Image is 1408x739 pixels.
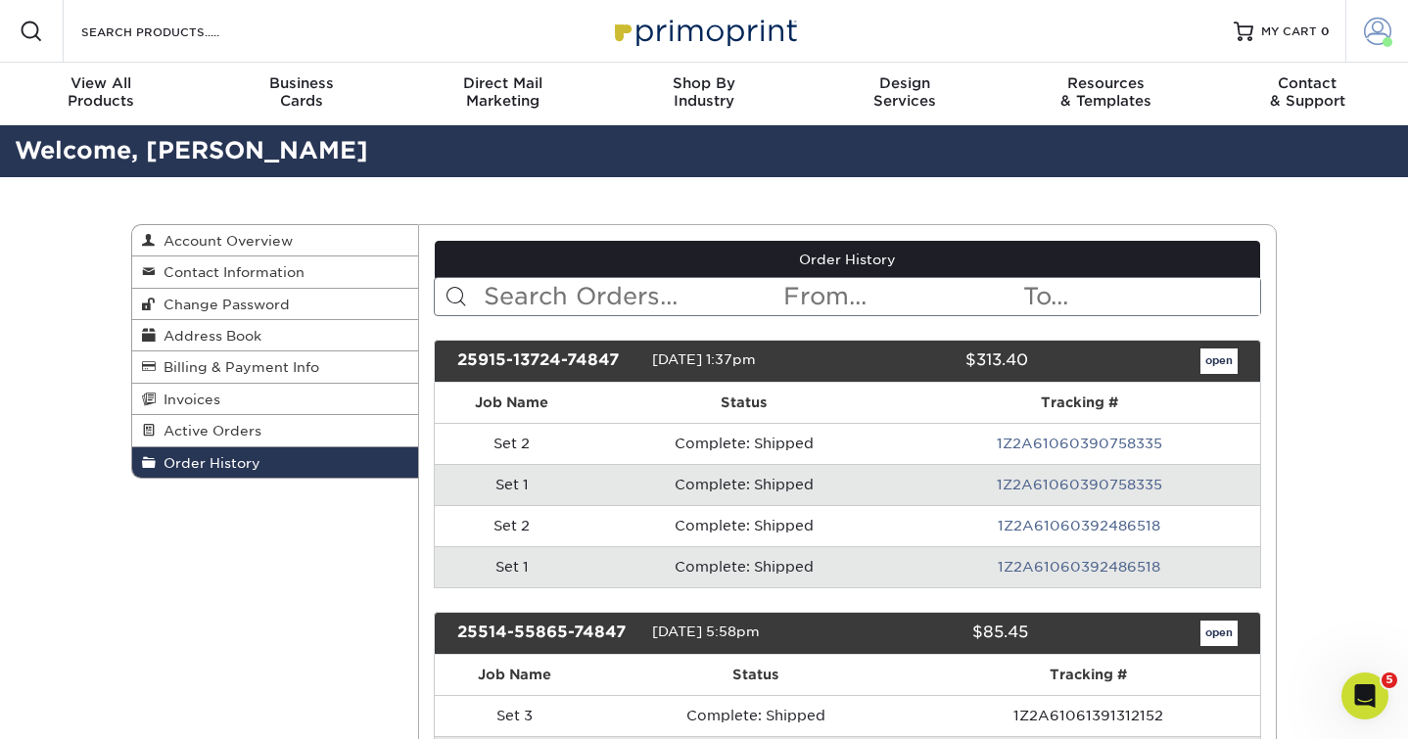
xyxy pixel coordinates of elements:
a: open [1200,621,1238,646]
td: Complete: Shipped [589,546,899,587]
div: Industry [603,74,804,110]
span: Change Password [156,297,290,312]
th: Tracking # [916,655,1260,695]
a: 1Z2A61060392486518 [998,559,1160,575]
th: Tracking # [899,383,1260,423]
a: Change Password [132,289,418,320]
td: Set 3 [435,695,595,736]
div: & Support [1207,74,1408,110]
span: Direct Mail [402,74,603,92]
a: Order History [435,241,1261,278]
span: Resources [1006,74,1206,92]
div: $85.45 [832,621,1042,646]
a: Shop ByIndustry [603,63,804,125]
input: SEARCH PRODUCTS..... [79,20,270,43]
span: Contact [1207,74,1408,92]
iframe: Intercom live chat [1341,672,1388,719]
a: 1Z2A61060390758335 [997,477,1162,492]
span: Contact Information [156,264,305,280]
th: Job Name [435,383,589,423]
input: From... [781,278,1020,315]
div: & Templates [1006,74,1206,110]
a: Resources& Templates [1006,63,1206,125]
a: Account Overview [132,225,418,256]
div: Services [805,74,1006,110]
div: 25915-13724-74847 [443,348,652,374]
span: Account Overview [156,233,293,249]
td: Complete: Shipped [589,423,899,464]
input: Search Orders... [482,278,782,315]
span: Design [805,74,1006,92]
div: 25514-55865-74847 [443,621,652,646]
th: Job Name [435,655,595,695]
td: Complete: Shipped [589,464,899,505]
a: 1Z2A61060390758335 [997,436,1162,451]
span: Active Orders [156,423,261,439]
td: Complete: Shipped [595,695,916,736]
th: Status [595,655,916,695]
a: DesignServices [805,63,1006,125]
span: Address Book [156,328,261,344]
td: 1Z2A61061391312152 [916,695,1260,736]
td: Set 2 [435,505,589,546]
td: Set 1 [435,464,589,505]
span: MY CART [1261,23,1317,40]
span: Billing & Payment Info [156,359,319,375]
td: Complete: Shipped [589,505,899,546]
a: Billing & Payment Info [132,351,418,383]
span: [DATE] 1:37pm [652,351,756,367]
a: Active Orders [132,415,418,446]
a: BusinessCards [201,63,401,125]
span: [DATE] 5:58pm [652,624,760,639]
span: Order History [156,455,260,471]
a: Address Book [132,320,418,351]
span: Business [201,74,401,92]
span: 0 [1321,24,1330,38]
div: Marketing [402,74,603,110]
a: open [1200,348,1238,374]
td: Set 2 [435,423,589,464]
span: 5 [1382,672,1397,688]
div: Cards [201,74,401,110]
span: Shop By [603,74,804,92]
a: 1Z2A61060392486518 [998,518,1160,533]
a: Invoices [132,384,418,415]
span: Invoices [156,392,220,407]
a: Order History [132,447,418,478]
div: $313.40 [832,348,1042,374]
a: Direct MailMarketing [402,63,603,125]
a: Contact Information [132,256,418,288]
input: To... [1021,278,1260,315]
a: Contact& Support [1207,63,1408,125]
img: Primoprint [606,10,802,52]
td: Set 1 [435,546,589,587]
th: Status [589,383,899,423]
